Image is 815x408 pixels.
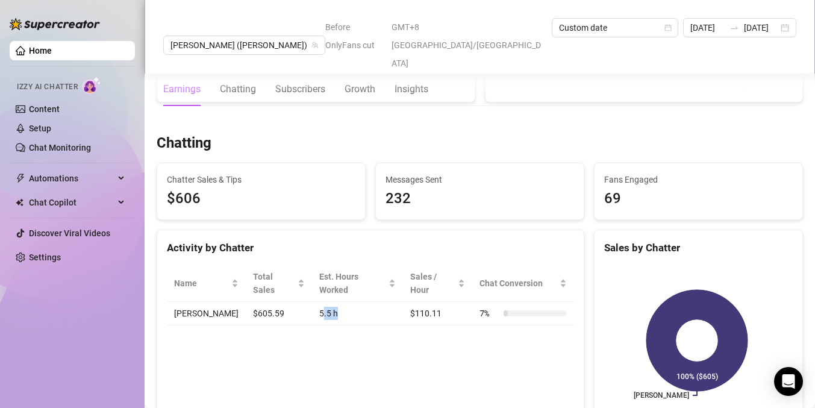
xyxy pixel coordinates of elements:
span: Before OnlyFans cut [325,18,384,54]
td: [PERSON_NAME] [167,302,246,325]
th: Name [167,265,246,302]
span: Custom date [559,19,671,37]
a: Content [29,104,60,114]
div: Insights [395,82,428,96]
td: $605.59 [246,302,312,325]
a: Setup [29,124,51,133]
span: to [729,23,739,33]
h3: Chatting [157,134,211,153]
span: Chat Conversion [479,277,557,290]
span: Total Sales [253,270,295,297]
span: GMT+8 [GEOGRAPHIC_DATA]/[GEOGRAPHIC_DATA] [392,18,545,72]
a: Chat Monitoring [29,143,91,152]
div: 232 [386,187,574,210]
span: Fans Engaged [604,173,793,186]
div: Open Intercom Messenger [774,367,803,396]
span: 7 % [479,307,499,320]
img: logo-BBDzfeDw.svg [10,18,100,30]
span: Chatter Sales & Tips [167,173,355,186]
div: Chatting [220,82,256,96]
div: Sales by Chatter [604,240,793,256]
span: Jaylie (jaylietori) [170,36,318,54]
th: Sales / Hour [403,265,472,302]
a: Discover Viral Videos [29,228,110,238]
td: 5.5 h [312,302,403,325]
th: Chat Conversion [472,265,574,302]
img: AI Chatter [83,77,101,94]
span: thunderbolt [16,174,25,183]
text: [PERSON_NAME] [634,391,689,400]
div: 69 [604,187,793,210]
th: Total Sales [246,265,312,302]
input: Start date [690,21,725,34]
a: Home [29,46,52,55]
span: swap-right [729,23,739,33]
span: Automations [29,169,114,188]
span: Sales / Hour [410,270,455,297]
span: Chat Copilot [29,193,114,212]
div: Earnings [163,82,201,96]
a: Settings [29,253,61,262]
div: Est. Hours Worked [319,270,386,297]
span: $606 [167,187,355,210]
span: Name [174,277,229,290]
img: Chat Copilot [16,198,23,207]
span: calendar [664,24,672,31]
span: Messages Sent [386,173,574,186]
div: Growth [345,82,375,96]
div: Activity by Chatter [167,240,574,256]
span: Izzy AI Chatter [17,81,78,93]
div: Subscribers [275,82,325,96]
td: $110.11 [403,302,472,325]
input: End date [744,21,778,34]
span: team [311,42,319,49]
